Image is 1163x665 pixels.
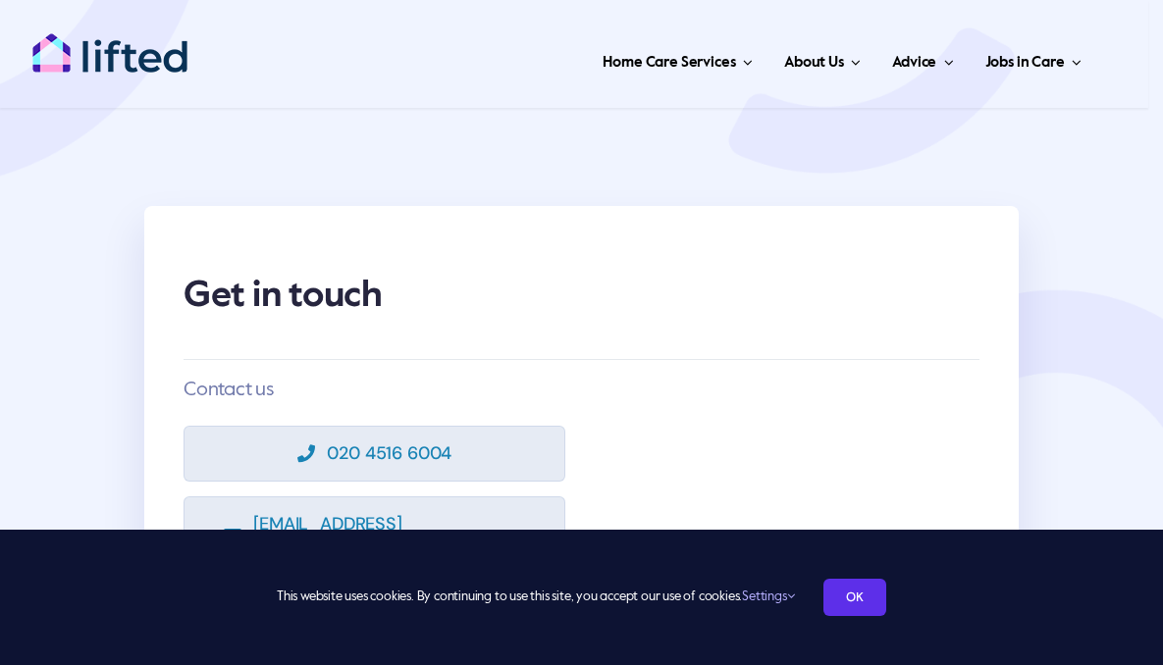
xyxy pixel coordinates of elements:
[184,381,274,400] span: Contact us
[886,29,959,88] a: Advice
[597,29,759,88] a: Home Care Services
[742,590,794,603] a: Settings
[277,582,794,613] span: This website uses cookies. By continuing to use this site, you accept our use of cookies.
[979,29,1088,88] a: Jobs in Care
[184,257,979,335] h1: Get in touch
[892,47,936,78] span: Advice
[784,47,844,78] span: About Us
[31,32,188,52] a: lifted-logo
[327,443,451,464] span: 020 4516 6004
[985,47,1065,78] span: Jobs in Care
[216,29,1087,88] nav: Main Menu
[184,496,565,573] a: [EMAIL_ADDRESS][DOMAIN_NAME]
[823,579,886,616] a: OK
[603,47,735,78] span: Home Care Services
[778,29,867,88] a: About Us
[184,426,565,482] a: 020 4516 6004
[253,514,525,555] span: [EMAIL_ADDRESS][DOMAIN_NAME]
